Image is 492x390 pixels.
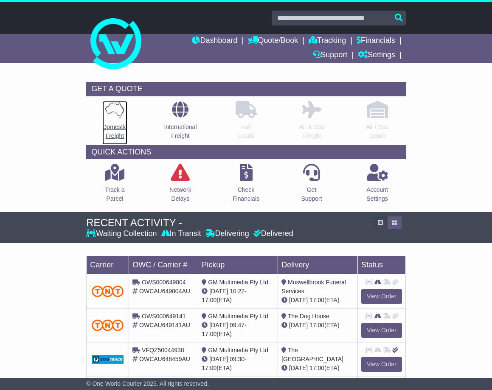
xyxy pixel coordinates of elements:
div: Waiting Collection [86,229,159,238]
span: OWCAU649141AU [139,322,190,328]
span: OWS000649141 [142,313,186,320]
a: Settings [358,48,395,63]
span: GM Multimedia Pty Ltd [208,347,268,354]
div: QUICK ACTIONS [86,145,406,160]
p: Account Settings [366,185,388,203]
a: View Order [361,289,402,304]
a: Tracking [309,34,346,48]
span: 17:00 [202,365,216,371]
span: The Dog House [288,313,329,320]
td: Carrier [87,255,129,274]
div: (ETA) [281,364,354,373]
div: In Transit [159,229,203,238]
p: Track a Parcel [105,185,124,203]
span: VFQZ50044938 [142,347,184,354]
span: 10:22 [230,288,245,295]
span: Muswellbrook Funeral Services [281,279,346,295]
span: [DATE] [209,322,228,328]
span: 17:00 [202,297,216,303]
td: Status [358,255,406,274]
a: InternationalFreight [163,101,197,145]
span: 09:30 [230,356,245,362]
span: 09:47 [230,322,245,328]
span: [DATE] [289,322,308,328]
td: OWC / Carrier # [129,255,198,274]
span: OWCAU648459AU [139,356,190,362]
div: - (ETA) [202,321,274,339]
span: The [GEOGRAPHIC_DATA] [281,347,343,362]
img: TNT_Domestic.png [92,320,124,331]
div: GET A QUOTE [86,82,406,96]
a: Financials [357,34,395,48]
span: [DATE] [209,356,228,362]
div: (ETA) [281,321,354,330]
div: - (ETA) [202,355,274,373]
img: TNT_Domestic.png [92,286,124,297]
div: Delivered [251,229,293,238]
a: Dashboard [192,34,237,48]
a: Track aParcel [104,163,125,208]
span: GM Multimedia Pty Ltd [208,279,268,286]
a: GetSupport [301,163,323,208]
p: Full Loads [236,123,257,140]
span: 17:00 [309,297,324,303]
span: © One World Courier 2025. All rights reserved. [86,380,209,387]
div: - (ETA) [202,287,274,305]
img: GetCarrierServiceDarkLogo [92,355,124,364]
p: Check Financials [233,185,259,203]
p: Air & Sea Freight [299,123,324,140]
p: Network Delays [169,185,191,203]
p: Air / Sea Depot [366,123,389,140]
div: Delivering [203,229,251,238]
span: 17:00 [202,331,216,337]
span: OWS000649804 [142,279,186,286]
a: NetworkDelays [169,163,191,208]
a: View Order [361,357,402,372]
a: DomesticFreight [102,101,127,145]
span: OWCAU649804AU [139,288,190,295]
p: Get Support [301,185,322,203]
a: View Order [361,323,402,338]
p: Domestic Freight [102,123,127,140]
span: [DATE] [209,288,228,295]
span: 17:00 [309,365,324,371]
td: Delivery [278,255,358,274]
a: AccountSettings [366,163,388,208]
a: CheckFinancials [232,163,260,208]
a: Support [313,48,347,63]
span: 17:00 [309,322,324,328]
span: [DATE] [289,297,308,303]
span: [DATE] [289,365,308,371]
span: GM Multimedia Pty Ltd [208,313,268,320]
div: (ETA) [281,296,354,305]
td: Pickup [198,255,278,274]
a: Quote/Book [248,34,298,48]
p: International Freight [164,123,197,140]
div: RECENT ACTIVITY - [86,217,369,229]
